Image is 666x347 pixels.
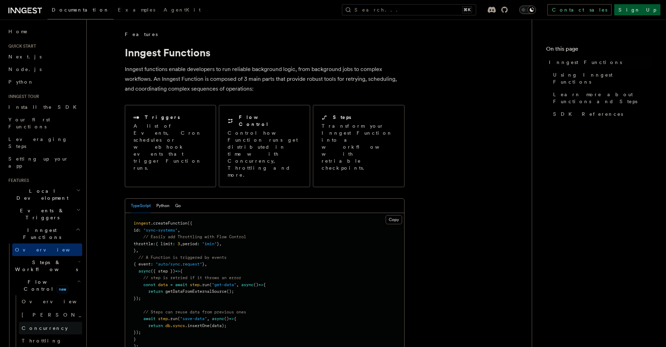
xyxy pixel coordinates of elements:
[175,269,180,274] span: =>
[138,228,141,233] span: :
[6,204,82,224] button: Events & Triggers
[209,282,212,287] span: (
[6,63,82,76] a: Node.js
[209,323,227,328] span: (data);
[550,88,652,108] a: Learn more about Functions and Steps
[6,50,82,63] a: Next.js
[342,4,476,15] button: Search...⌘K
[8,66,42,72] span: Node.js
[313,105,404,187] a: StepsTransform your Inngest Function into a workflow with retriable checkpoints.
[8,104,81,110] span: Install the SDK
[156,241,173,246] span: { limit
[134,337,136,342] span: }
[12,276,82,295] button: Flow Controlnew
[6,101,82,113] a: Install the SDK
[173,323,185,328] span: syncs
[234,316,236,321] span: {
[614,4,660,15] a: Sign Up
[22,338,62,344] span: Throttling
[158,316,168,321] span: step
[134,122,207,171] p: A list of Events, Cron schedules or webhook events that trigger Function runs.
[212,316,224,321] span: async
[546,45,652,56] h4: On this page
[239,114,301,128] h2: Flow Control
[143,234,246,239] span: // Easily add Throttling with Flow Control
[6,178,29,183] span: Features
[159,2,205,19] a: AgentKit
[6,43,36,49] span: Quick start
[6,224,82,243] button: Inngest Functions
[550,108,652,120] a: SDK References
[236,282,239,287] span: ,
[8,79,34,85] span: Python
[197,241,200,246] span: :
[182,241,197,246] span: period
[19,295,82,308] a: Overview
[22,312,124,318] span: [PERSON_NAME]
[134,221,151,226] span: inngest
[6,133,82,153] a: Leveraging Steps
[8,136,67,149] span: Leveraging Steps
[253,282,258,287] span: ()
[6,187,76,201] span: Local Development
[143,275,241,280] span: // step is retried if it throws an error
[125,46,404,59] h1: Inngest Functions
[550,69,652,88] a: Using Inngest Functions
[170,323,173,328] span: .
[205,262,207,267] span: ,
[125,64,404,94] p: Inngest functions enable developers to run reliable background logic, from background jobs to com...
[134,296,141,301] span: });
[322,122,396,171] p: Transform your Inngest Function into a workflow with retriable checkpoints.
[547,4,611,15] a: Contact sales
[386,215,402,224] button: Copy
[22,325,68,331] span: Concurrency
[212,282,236,287] span: "get-data"
[134,330,141,335] span: });
[178,316,180,321] span: (
[168,316,178,321] span: .run
[148,323,163,328] span: return
[228,129,301,178] p: Control how Function runs get distributed in time with Concurrency, Throttling and more.
[6,76,82,88] a: Python
[263,282,266,287] span: {
[22,299,94,304] span: Overview
[143,282,156,287] span: const
[549,59,622,66] span: Inngest Functions
[19,308,82,322] a: [PERSON_NAME]
[48,2,114,20] a: Documentation
[19,322,82,334] a: Concurrency
[164,7,201,13] span: AgentKit
[462,6,472,13] kbd: ⌘K
[158,282,168,287] span: data
[227,289,234,294] span: ();
[156,262,202,267] span: "auto/sync.request"
[143,310,246,314] span: // Steps can reuse data from previous ones
[12,259,78,273] span: Steps & Workflows
[173,241,175,246] span: :
[258,282,263,287] span: =>
[156,199,170,213] button: Python
[131,199,151,213] button: TypeScript
[134,228,138,233] span: id
[15,247,87,253] span: Overview
[519,6,536,14] button: Toggle dark mode
[138,255,227,260] span: // A Function is triggered by events
[202,241,217,246] span: "1min"
[125,31,158,38] span: Features
[118,7,155,13] span: Examples
[219,241,222,246] span: ,
[6,25,82,38] a: Home
[12,256,82,276] button: Steps & Workflows
[125,105,216,187] a: TriggersA list of Events, Cron schedules or webhook events that trigger Function runs.
[153,241,156,246] span: :
[8,117,50,129] span: Your first Functions
[6,113,82,133] a: Your first Functions
[136,248,138,253] span: ,
[241,282,253,287] span: async
[52,7,109,13] span: Documentation
[151,221,187,226] span: .createFunction
[170,282,173,287] span: =
[185,323,209,328] span: .insertOne
[224,316,229,321] span: ()
[202,262,205,267] span: }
